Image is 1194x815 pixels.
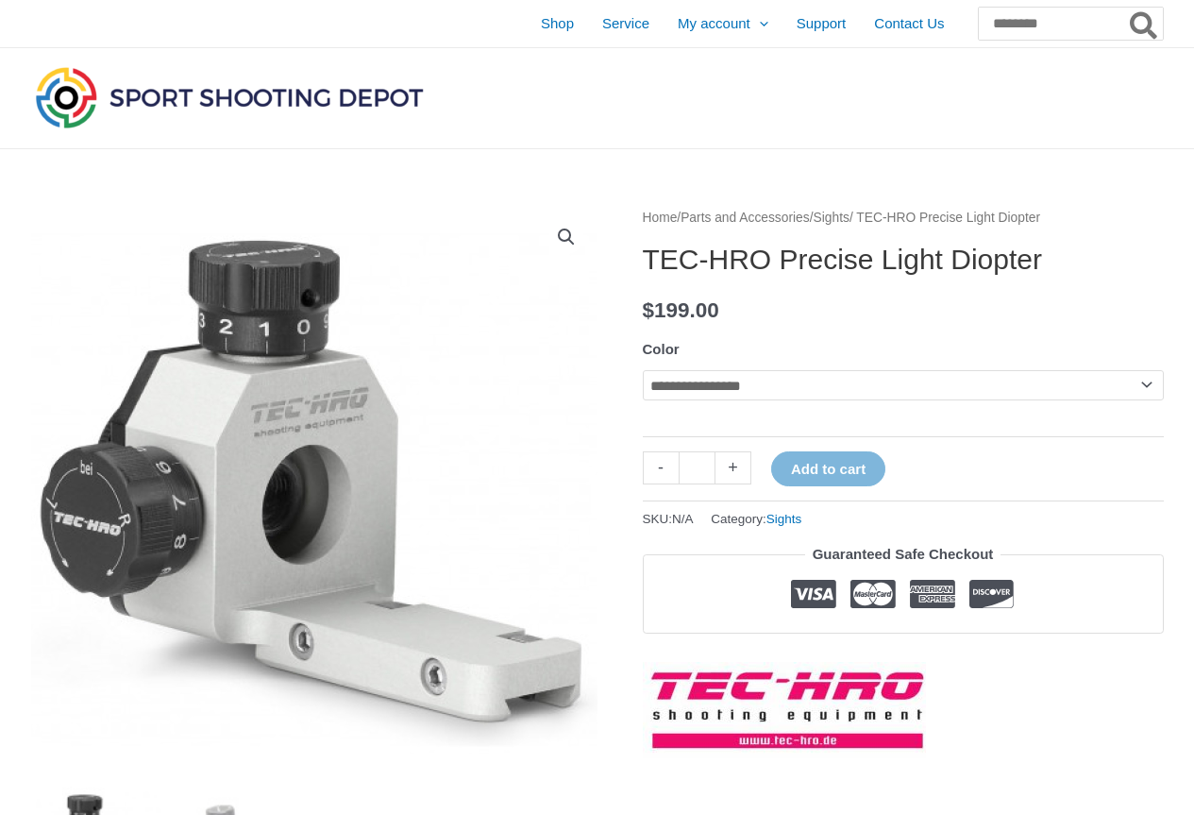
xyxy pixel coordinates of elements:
[766,512,802,526] a: Sights
[643,451,679,484] a: -
[711,507,801,531] span: Category:
[805,541,1001,568] legend: Guaranteed Safe Checkout
[643,341,680,357] label: Color
[31,62,428,132] img: Sport Shooting Depot
[681,211,810,225] a: Parts and Accessories
[643,298,719,322] bdi: 199.00
[771,451,885,486] button: Add to cart
[814,211,849,225] a: Sights
[715,451,751,484] a: +
[31,206,597,773] img: TEC-HRO Precise Light Diopter
[1126,8,1163,40] button: Search
[643,298,655,322] span: $
[643,507,694,531] span: SKU:
[672,512,694,526] span: N/A
[679,451,715,484] input: Product quantity
[643,662,926,758] a: TEC-HRO Shooting Equipment
[643,211,678,225] a: Home
[549,220,583,254] a: View full-screen image gallery
[643,206,1164,230] nav: Breadcrumb
[643,243,1164,277] h1: TEC-HRO Precise Light Diopter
